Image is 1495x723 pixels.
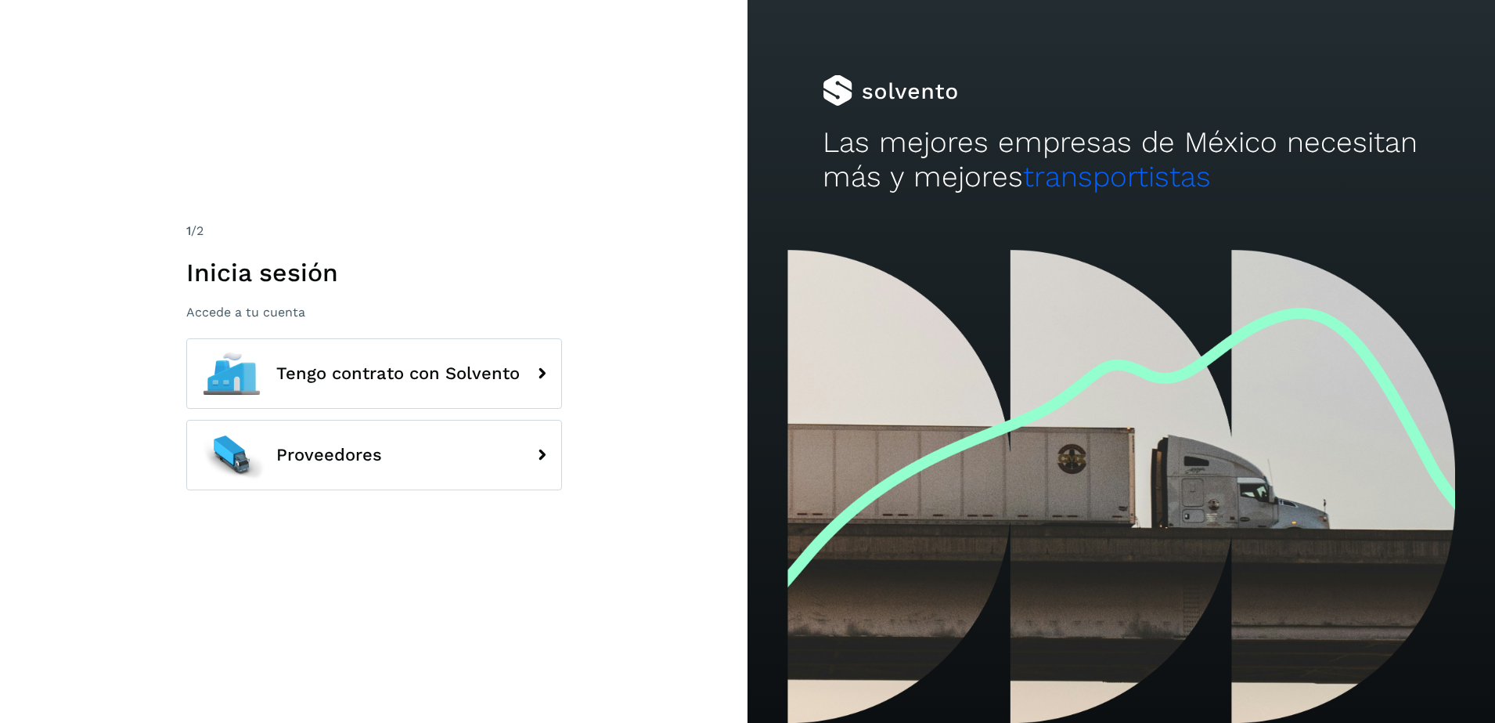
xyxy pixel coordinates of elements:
[186,305,562,320] p: Accede a tu cuenta
[276,364,520,383] span: Tengo contrato con Solvento
[186,420,562,490] button: Proveedores
[276,446,382,465] span: Proveedores
[1023,160,1211,193] span: transportistas
[186,223,191,238] span: 1
[186,222,562,240] div: /2
[186,258,562,287] h1: Inicia sesión
[823,125,1421,195] h2: Las mejores empresas de México necesitan más y mejores
[186,338,562,409] button: Tengo contrato con Solvento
